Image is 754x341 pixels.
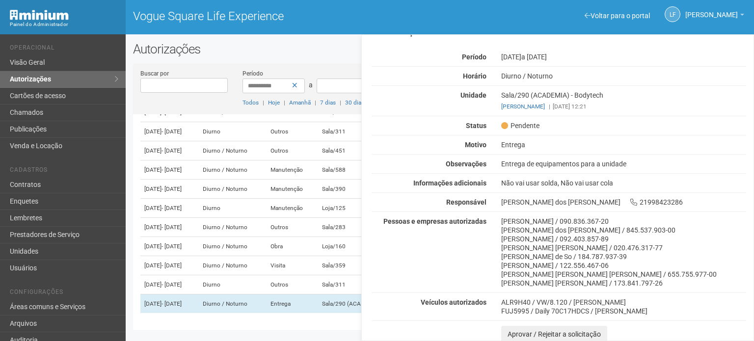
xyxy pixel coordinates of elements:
[501,298,746,307] div: ALR9H40 / VW/8.120 / [PERSON_NAME]
[133,42,747,56] h2: Autorizações
[494,52,754,61] div: [DATE]
[309,81,313,89] span: a
[199,199,267,218] td: Diurno
[199,275,267,294] td: Diurno
[494,179,754,187] div: Não vai usar solda, Não vai usar cola
[199,160,267,180] td: Diurno / Noturno
[318,141,404,160] td: Sala/451
[267,160,319,180] td: Manutenção
[340,99,341,106] span: |
[267,218,319,237] td: Outros
[501,279,746,288] div: [PERSON_NAME] [PERSON_NAME] / 173.841.797-26
[318,160,404,180] td: Sala/588
[199,218,267,237] td: Diurno / Noturno
[199,122,267,141] td: Diurno
[501,217,746,226] div: [PERSON_NAME] / 090.836.367-20
[501,270,746,279] div: [PERSON_NAME] [PERSON_NAME] [PERSON_NAME] / 655.755.977-00
[685,1,738,19] span: Letícia Florim
[320,99,336,106] a: 7 dias
[10,10,69,20] img: Minium
[162,243,182,250] span: - [DATE]
[521,53,547,61] span: a [DATE]
[267,275,319,294] td: Outros
[140,256,199,275] td: [DATE]
[162,128,182,135] span: - [DATE]
[162,185,182,192] span: - [DATE]
[199,294,267,314] td: Diurno / Noturno
[318,237,404,256] td: Loja/160
[267,199,319,218] td: Manutenção
[242,99,259,106] a: Todos
[162,300,182,307] span: - [DATE]
[501,103,545,110] a: [PERSON_NAME]
[199,180,267,199] td: Diurno / Noturno
[446,160,486,168] strong: Observações
[665,6,680,22] a: LF
[162,147,182,154] span: - [DATE]
[318,218,404,237] td: Sala/283
[460,91,486,99] strong: Unidade
[284,99,285,106] span: |
[501,226,746,235] div: [PERSON_NAME] dos [PERSON_NAME] / 845.537.903-00
[267,256,319,275] td: Visita
[549,103,550,110] span: |
[318,180,404,199] td: Sala/390
[140,275,199,294] td: [DATE]
[318,275,404,294] td: Sala/311
[162,262,182,269] span: - [DATE]
[162,224,182,231] span: - [DATE]
[494,91,754,111] div: Sala/290 (ACADEMIA) - Bodytech
[494,140,754,149] div: Entrega
[501,243,746,252] div: [PERSON_NAME] [PERSON_NAME] / 020.476.317-77
[494,72,754,80] div: Diurno / Noturno
[267,180,319,199] td: Manutenção
[318,294,404,314] td: Sala/290 (ACADEMIA)
[140,122,199,141] td: [DATE]
[463,72,486,80] strong: Horário
[501,261,746,270] div: [PERSON_NAME] / 122.556.467-06
[585,12,650,20] a: Voltar para o portal
[289,99,311,106] a: Amanhã
[501,235,746,243] div: [PERSON_NAME] / 092.403.857-89
[462,53,486,61] strong: Período
[10,166,118,177] li: Cadastros
[494,159,754,168] div: Entrega de equipamentos para a unidade
[267,122,319,141] td: Outros
[465,141,486,149] strong: Motivo
[318,256,404,275] td: Sala/359
[10,289,118,299] li: Configurações
[501,121,539,130] span: Pendente
[140,180,199,199] td: [DATE]
[421,298,486,306] strong: Veículos autorizados
[372,26,746,36] h3: Autorização Pendente
[140,69,169,78] label: Buscar por
[413,179,486,187] strong: Informações adicionais
[199,256,267,275] td: Diurno / Noturno
[162,205,182,211] span: - [DATE]
[318,122,404,141] td: Sala/311
[383,217,486,225] strong: Pessoas e empresas autorizadas
[140,141,199,160] td: [DATE]
[199,141,267,160] td: Diurno / Noturno
[267,237,319,256] td: Obra
[501,252,746,261] div: [PERSON_NAME] de So / 184.787.937-39
[345,99,364,106] a: 30 dias
[263,99,264,106] span: |
[267,141,319,160] td: Outros
[140,294,199,314] td: [DATE]
[140,218,199,237] td: [DATE]
[133,10,432,23] h1: Vogue Square Life Experience
[140,199,199,218] td: [DATE]
[199,237,267,256] td: Diurno / Noturno
[315,99,316,106] span: |
[242,69,263,78] label: Período
[267,294,319,314] td: Entrega
[494,198,754,207] div: [PERSON_NAME] dos [PERSON_NAME] 21998423286
[162,281,182,288] span: - [DATE]
[162,109,182,116] span: - [DATE]
[466,122,486,130] strong: Status
[10,20,118,29] div: Painel do Administrador
[318,199,404,218] td: Loja/125
[10,44,118,54] li: Operacional
[685,12,744,20] a: [PERSON_NAME]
